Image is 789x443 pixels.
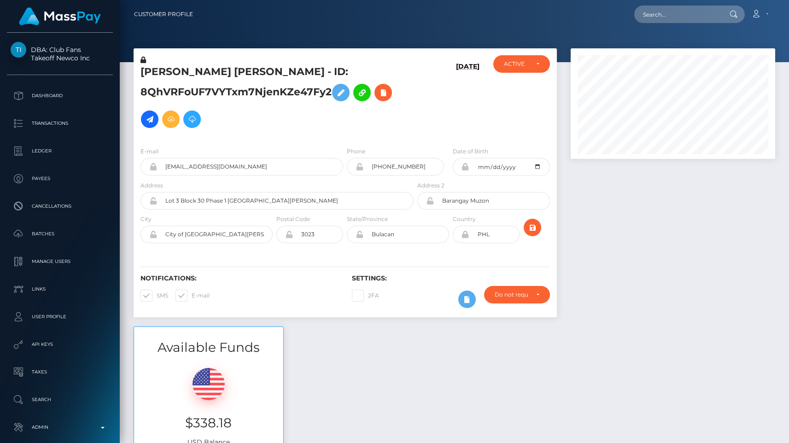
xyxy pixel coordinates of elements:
p: Payees [11,172,109,186]
a: Links [7,278,113,301]
label: Postal Code [276,215,310,223]
a: Manage Users [7,250,113,273]
label: Address 2 [417,181,444,190]
input: Search... [634,6,721,23]
p: Links [11,282,109,296]
h6: Notifications: [140,274,338,282]
a: Payees [7,167,113,190]
label: Phone [347,147,365,156]
label: E-mail [140,147,158,156]
p: Batches [11,227,109,241]
button: ACTIVE [493,55,550,73]
p: User Profile [11,310,109,324]
p: Taxes [11,365,109,379]
img: USD.png [193,368,225,400]
a: User Profile [7,305,113,328]
div: ACTIVE [504,60,529,68]
p: Admin [11,420,109,434]
label: E-mail [175,290,210,302]
h3: $338.18 [141,414,276,432]
a: Admin [7,416,113,439]
a: Search [7,388,113,411]
p: Search [11,393,109,407]
h5: [PERSON_NAME] [PERSON_NAME] - ID: 8QhVRFoUF7VYTxm7NjenKZe47Fy2 [140,65,409,133]
a: Transactions [7,112,113,135]
p: Dashboard [11,89,109,103]
h6: [DATE] [456,63,479,136]
h6: Settings: [352,274,549,282]
label: Country [453,215,476,223]
a: Cancellations [7,195,113,218]
label: State/Province [347,215,388,223]
label: Address [140,181,163,190]
p: Ledger [11,144,109,158]
button: Do not require [484,286,549,303]
a: Dashboard [7,84,113,107]
label: SMS [140,290,168,302]
a: Batches [7,222,113,245]
a: Customer Profile [134,5,193,24]
span: DBA: Club Fans Takeoff Newco Inc [7,46,113,62]
p: API Keys [11,338,109,351]
a: Initiate Payout [141,111,158,128]
h3: Available Funds [134,338,283,356]
a: Ledger [7,140,113,163]
a: API Keys [7,333,113,356]
p: Transactions [11,117,109,130]
img: MassPay Logo [19,7,101,25]
p: Manage Users [11,255,109,268]
label: Date of Birth [453,147,488,156]
label: City [140,215,152,223]
img: Takeoff Newco Inc [11,42,26,58]
label: 2FA [352,290,379,302]
p: Cancellations [11,199,109,213]
div: Do not require [495,291,528,298]
a: Taxes [7,361,113,384]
